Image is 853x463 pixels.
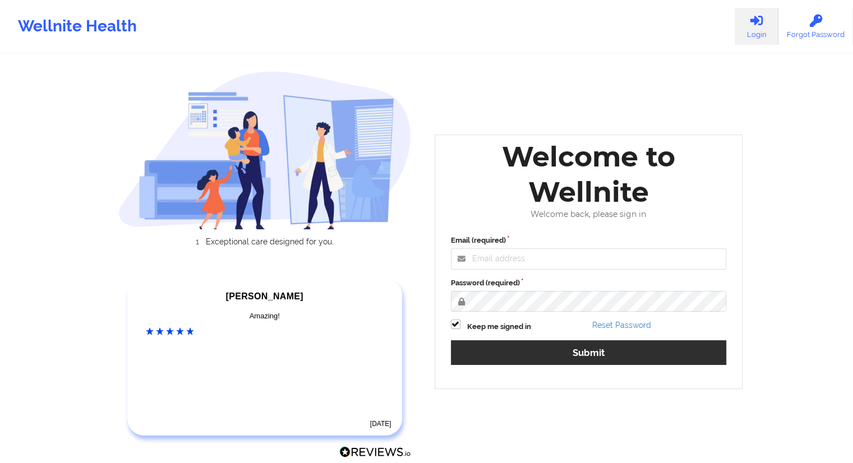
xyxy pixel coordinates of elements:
time: [DATE] [370,420,391,428]
a: Forgot Password [778,8,853,45]
input: Email address [451,248,727,270]
li: Exceptional care designed for you. [128,237,411,246]
button: Submit [451,340,727,364]
label: Email (required) [451,235,727,246]
div: Welcome back, please sign in [443,210,735,219]
a: Reviews.io Logo [339,446,411,461]
img: Reviews.io Logo [339,446,411,458]
label: Keep me signed in [467,321,531,332]
div: Welcome to Wellnite [443,139,735,210]
label: Password (required) [451,277,727,289]
a: Reset Password [592,321,651,330]
span: [PERSON_NAME] [226,291,303,301]
img: wellnite-auth-hero_200.c722682e.png [118,71,411,229]
a: Login [735,8,778,45]
div: Amazing! [146,311,384,322]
